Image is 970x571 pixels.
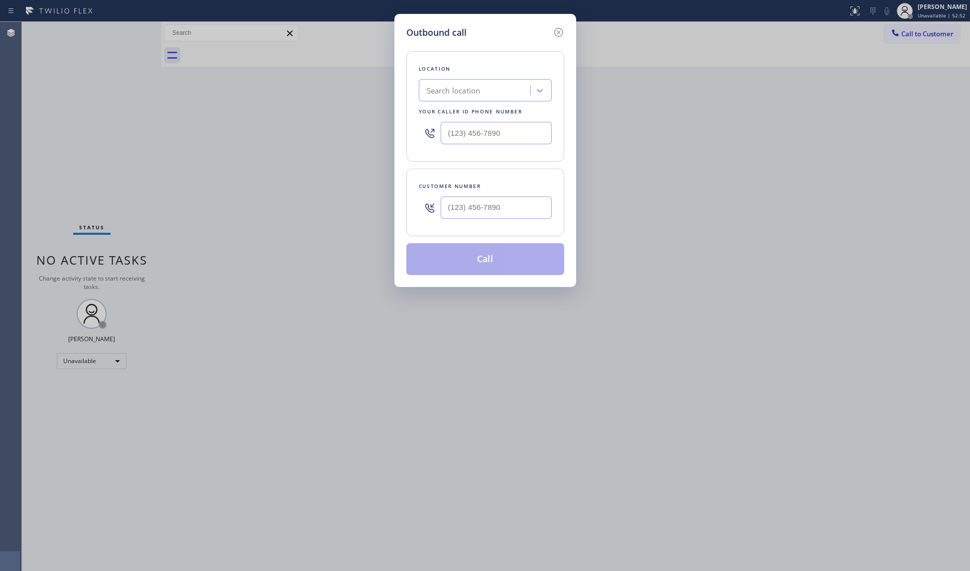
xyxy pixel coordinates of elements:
[441,122,552,144] input: (123) 456-7890
[419,181,552,191] div: Customer number
[441,196,552,219] input: (123) 456-7890
[406,26,467,39] h5: Outbound call
[427,85,481,96] div: Search location
[406,243,564,275] button: Call
[419,106,552,117] div: Your caller id phone number
[419,64,552,74] div: Location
